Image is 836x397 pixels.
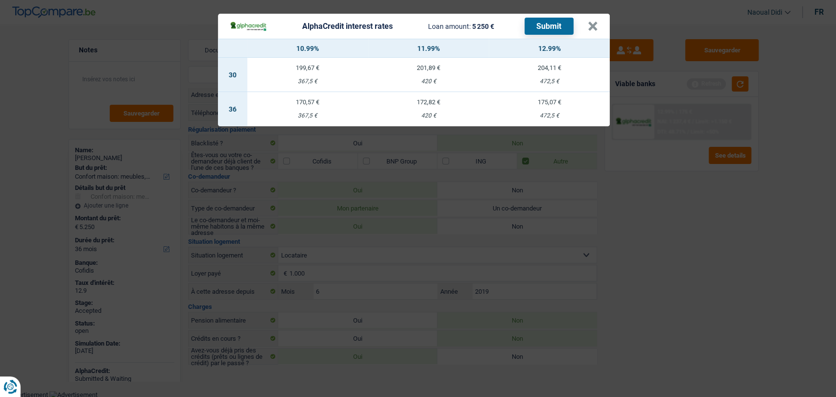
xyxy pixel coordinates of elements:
div: AlphaCredit interest rates [302,23,393,30]
td: 36 [218,92,247,126]
button: × [588,22,598,31]
button: Submit [525,18,573,35]
div: 170,57 € [247,99,368,105]
div: 201,89 € [368,65,489,71]
th: 12.99% [489,39,610,58]
div: 472,5 € [489,78,610,85]
div: 199,67 € [247,65,368,71]
span: 5 250 € [472,23,494,30]
div: 175,07 € [489,99,610,105]
span: Loan amount: [428,23,471,30]
div: 367,5 € [247,113,368,119]
th: 11.99% [368,39,489,58]
div: 420 € [368,78,489,85]
div: 367,5 € [247,78,368,85]
img: AlphaCredit [230,21,267,32]
div: 204,11 € [489,65,610,71]
div: 420 € [368,113,489,119]
div: 472,5 € [489,113,610,119]
th: 10.99% [247,39,368,58]
div: 172,82 € [368,99,489,105]
td: 30 [218,58,247,92]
